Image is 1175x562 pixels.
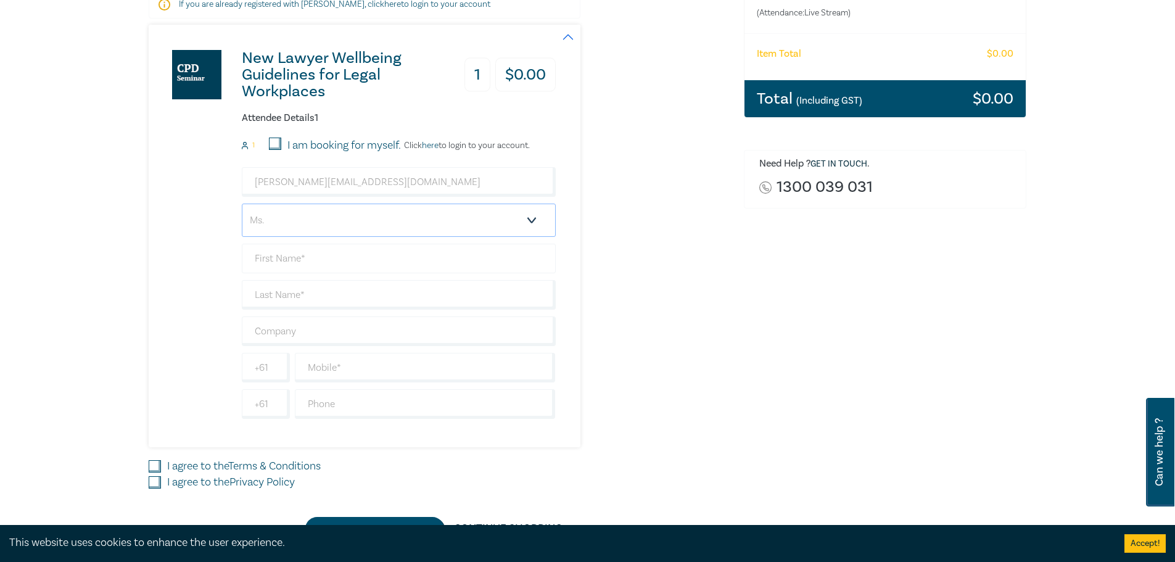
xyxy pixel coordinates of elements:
input: Last Name* [242,280,556,310]
h3: Total [757,91,862,107]
a: Privacy Policy [229,475,295,489]
a: 1300 039 031 [777,179,873,196]
h3: $ 0.00 [495,58,556,92]
input: +61 [242,389,290,419]
h3: 1 [464,58,490,92]
input: Company [242,316,556,346]
p: Click to login to your account. [401,141,530,151]
small: (Including GST) [796,94,862,107]
label: I am booking for myself. [287,138,401,154]
input: Phone [295,389,556,419]
h6: $ 0.00 [987,48,1013,60]
img: New Lawyer Wellbeing Guidelines for Legal Workplaces [172,50,221,99]
button: Checkout [305,517,444,540]
button: Accept cookies [1124,534,1166,553]
input: Mobile* [295,353,556,382]
span: Can we help ? [1153,405,1165,499]
label: I agree to the [167,474,295,490]
h6: Attendee Details 1 [242,112,556,124]
h6: Need Help ? . [759,158,1017,170]
label: I agree to the [167,458,321,474]
div: This website uses cookies to enhance the user experience. [9,535,1106,551]
a: Terms & Conditions [228,459,321,473]
input: Attendee Email* [242,167,556,197]
h3: $ 0.00 [973,91,1013,107]
a: Get in touch [810,159,867,170]
small: 1 [252,141,255,150]
a: Continue Shopping [444,517,572,540]
small: (Attendance: Live Stream ) [757,7,965,19]
h3: New Lawyer Wellbeing Guidelines for Legal Workplaces [242,50,445,100]
h6: Item Total [757,48,801,60]
a: here [422,140,439,151]
input: +61 [242,353,290,382]
input: First Name* [242,244,556,273]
